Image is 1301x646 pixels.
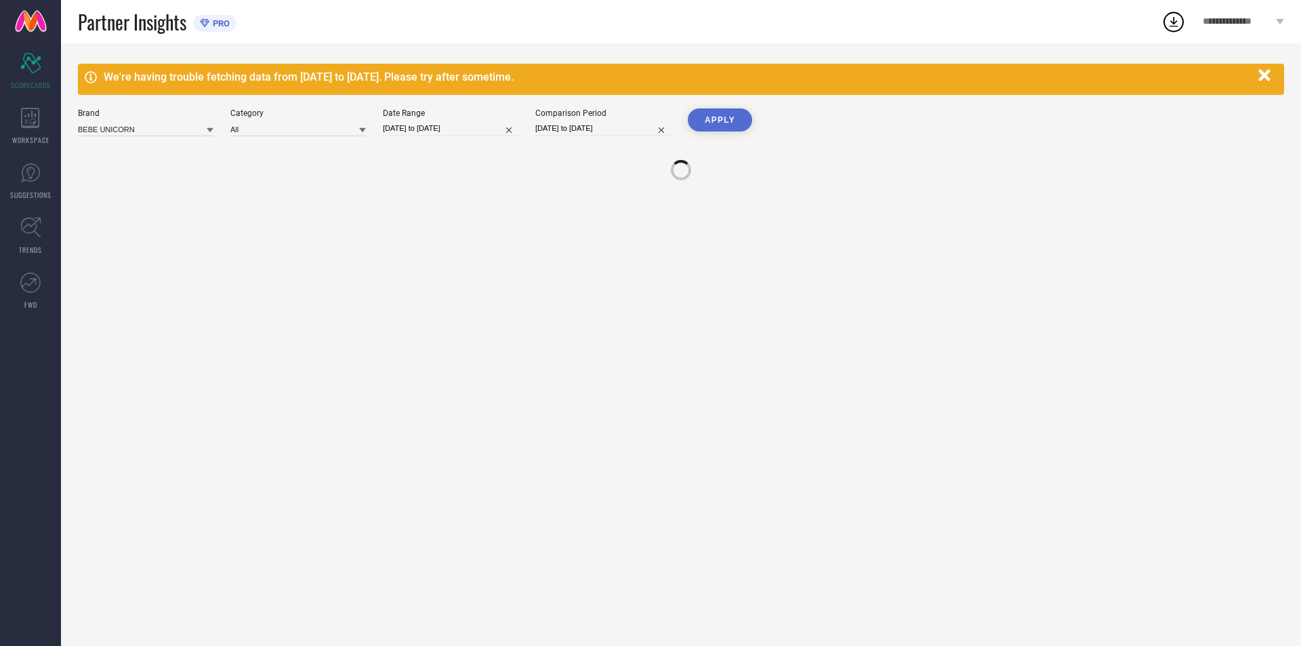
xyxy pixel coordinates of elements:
span: PRO [209,18,230,28]
span: SCORECARDS [11,80,51,90]
div: Comparison Period [535,108,671,118]
div: Date Range [383,108,518,118]
div: Open download list [1161,9,1186,34]
div: We're having trouble fetching data from [DATE] to [DATE]. Please try after sometime. [104,70,1252,83]
span: Partner Insights [78,8,186,36]
span: SUGGESTIONS [10,190,51,200]
input: Select comparison period [535,121,671,136]
span: FWD [24,300,37,310]
div: Category [230,108,366,118]
span: WORKSPACE [12,135,49,145]
div: Brand [78,108,213,118]
button: APPLY [688,108,752,132]
input: Select date range [383,121,518,136]
span: TRENDS [19,245,42,255]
